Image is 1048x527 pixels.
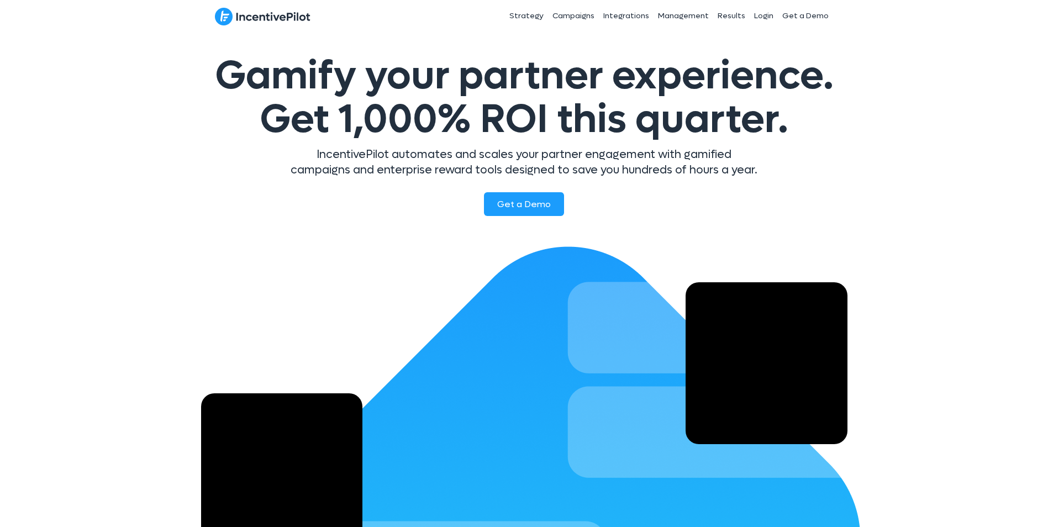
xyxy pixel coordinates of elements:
img: IncentivePilot [215,7,310,26]
nav: Header Menu [429,2,834,30]
span: Get 1,000% ROI this quarter. [260,93,788,145]
a: Results [713,2,750,30]
a: Strategy [505,2,548,30]
a: Get a Demo [484,192,564,216]
div: Video Player [686,282,847,444]
a: Login [750,2,778,30]
a: Campaigns [548,2,599,30]
p: IncentivePilot automates and scales your partner engagement with gamified campaigns and enterpris... [289,147,759,178]
a: Management [654,2,713,30]
span: Gamify your partner experience. [215,50,834,145]
span: Get a Demo [497,198,551,210]
a: Get a Demo [778,2,833,30]
a: Integrations [599,2,654,30]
